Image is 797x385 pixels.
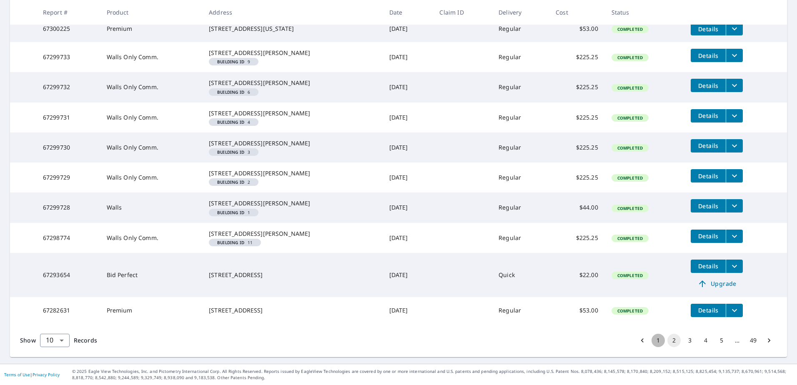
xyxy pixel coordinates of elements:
p: © 2025 Eagle View Technologies, Inc. and Pictometry International Corp. All Rights Reserved. Repo... [72,368,793,381]
button: Go to page 4 [699,334,712,347]
td: Walls Only Comm. [100,132,203,162]
span: Details [696,262,721,270]
button: filesDropdownBtn-67300225 [726,22,743,35]
td: $53.00 [549,297,605,324]
span: Details [696,202,721,210]
td: Regular [492,15,549,42]
button: filesDropdownBtn-67299729 [726,169,743,182]
td: $225.25 [549,102,605,132]
button: detailsBtn-67298774 [691,230,726,243]
span: 11 [212,240,258,245]
div: [STREET_ADDRESS][PERSON_NAME] [209,169,376,177]
td: Regular [492,102,549,132]
button: Go to page 3 [683,334,697,347]
button: Go to page 5 [715,334,728,347]
td: [DATE] [383,192,433,222]
td: Walls Only Comm. [100,162,203,192]
td: 67299732 [36,72,100,102]
td: Bid Perfect [100,253,203,297]
span: Completed [612,175,648,181]
button: detailsBtn-67299731 [691,109,726,122]
em: Building ID [217,180,244,184]
nav: pagination navigation [634,334,777,347]
div: [STREET_ADDRESS][PERSON_NAME] [209,199,376,207]
td: Walls Only Comm. [100,42,203,72]
td: 67282631 [36,297,100,324]
td: [DATE] [383,162,433,192]
span: Details [696,232,721,240]
span: Show [20,336,36,344]
td: 67299729 [36,162,100,192]
button: filesDropdownBtn-67299730 [726,139,743,152]
button: filesDropdownBtn-67298774 [726,230,743,243]
div: [STREET_ADDRESS][PERSON_NAME] [209,230,376,238]
td: Premium [100,15,203,42]
td: [DATE] [383,223,433,253]
span: 3 [212,150,255,154]
div: [STREET_ADDRESS][PERSON_NAME] [209,139,376,147]
td: 67300225 [36,15,100,42]
td: 67299733 [36,42,100,72]
td: [DATE] [383,132,433,162]
span: 6 [212,90,255,94]
button: filesDropdownBtn-67299733 [726,49,743,62]
span: 1 [212,210,255,215]
td: 67298774 [36,223,100,253]
td: Premium [100,297,203,324]
span: 2 [212,180,255,184]
button: Go to page 49 [747,334,760,347]
span: Completed [612,272,648,278]
td: [DATE] [383,42,433,72]
div: … [731,336,744,345]
td: $22.00 [549,253,605,297]
td: $225.25 [549,42,605,72]
span: Details [696,82,721,90]
button: detailsBtn-67300225 [691,22,726,35]
button: detailsBtn-67282631 [691,304,726,317]
td: Regular [492,72,549,102]
div: Show 10 records [40,334,70,347]
button: filesDropdownBtn-67299728 [726,199,743,212]
td: 67299731 [36,102,100,132]
td: Walls Only Comm. [100,72,203,102]
span: Completed [612,205,648,211]
td: Regular [492,223,549,253]
a: Privacy Policy [33,372,60,377]
button: Go to previous page [636,334,649,347]
td: Regular [492,192,549,222]
td: Regular [492,132,549,162]
button: detailsBtn-67299729 [691,169,726,182]
td: [DATE] [383,15,433,42]
span: Completed [612,308,648,314]
button: Go to next page [762,334,776,347]
td: $225.25 [549,72,605,102]
button: filesDropdownBtn-67293654 [726,260,743,273]
button: detailsBtn-67299730 [691,139,726,152]
button: Go to page 1 [652,334,665,347]
em: Building ID [217,60,244,64]
button: detailsBtn-67299732 [691,79,726,92]
a: Terms of Use [4,372,30,377]
div: 10 [40,329,70,352]
td: Quick [492,253,549,297]
span: 9 [212,60,255,64]
td: Regular [492,42,549,72]
button: detailsBtn-67299728 [691,199,726,212]
div: [STREET_ADDRESS][PERSON_NAME] [209,49,376,57]
td: Walls Only Comm. [100,223,203,253]
td: Walls Only Comm. [100,102,203,132]
td: $44.00 [549,192,605,222]
td: $225.25 [549,162,605,192]
button: page 2 [667,334,681,347]
span: Details [696,142,721,150]
span: 4 [212,120,255,124]
td: $53.00 [549,15,605,42]
td: 67299728 [36,192,100,222]
em: Building ID [217,240,244,245]
td: 67293654 [36,253,100,297]
span: Details [696,172,721,180]
span: Details [696,306,721,314]
button: detailsBtn-67299733 [691,49,726,62]
em: Building ID [217,150,244,154]
td: $225.25 [549,223,605,253]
